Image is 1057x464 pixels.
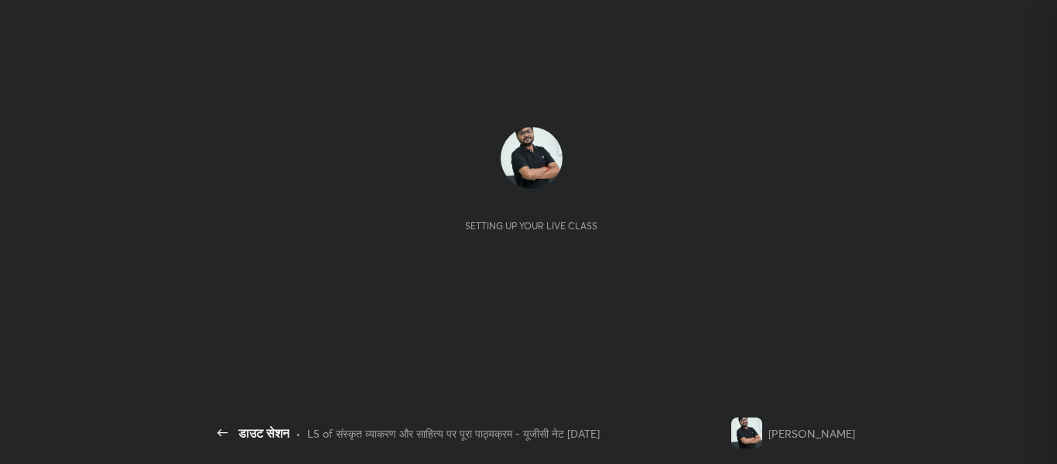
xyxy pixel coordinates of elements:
[238,424,289,442] div: डाउट सेशन
[768,425,855,442] div: [PERSON_NAME]
[296,425,301,442] div: •
[731,418,762,449] img: 31d6202e24874d09b4432fa15980d6ab.jpg
[501,127,563,189] img: 31d6202e24874d09b4432fa15980d6ab.jpg
[465,220,597,232] div: Setting up your live class
[307,425,600,442] div: L5 of संस्कृत व्याकरण और साहित्य पर पूरा पाठ्यक्रम - यूजीसी नेट [DATE]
